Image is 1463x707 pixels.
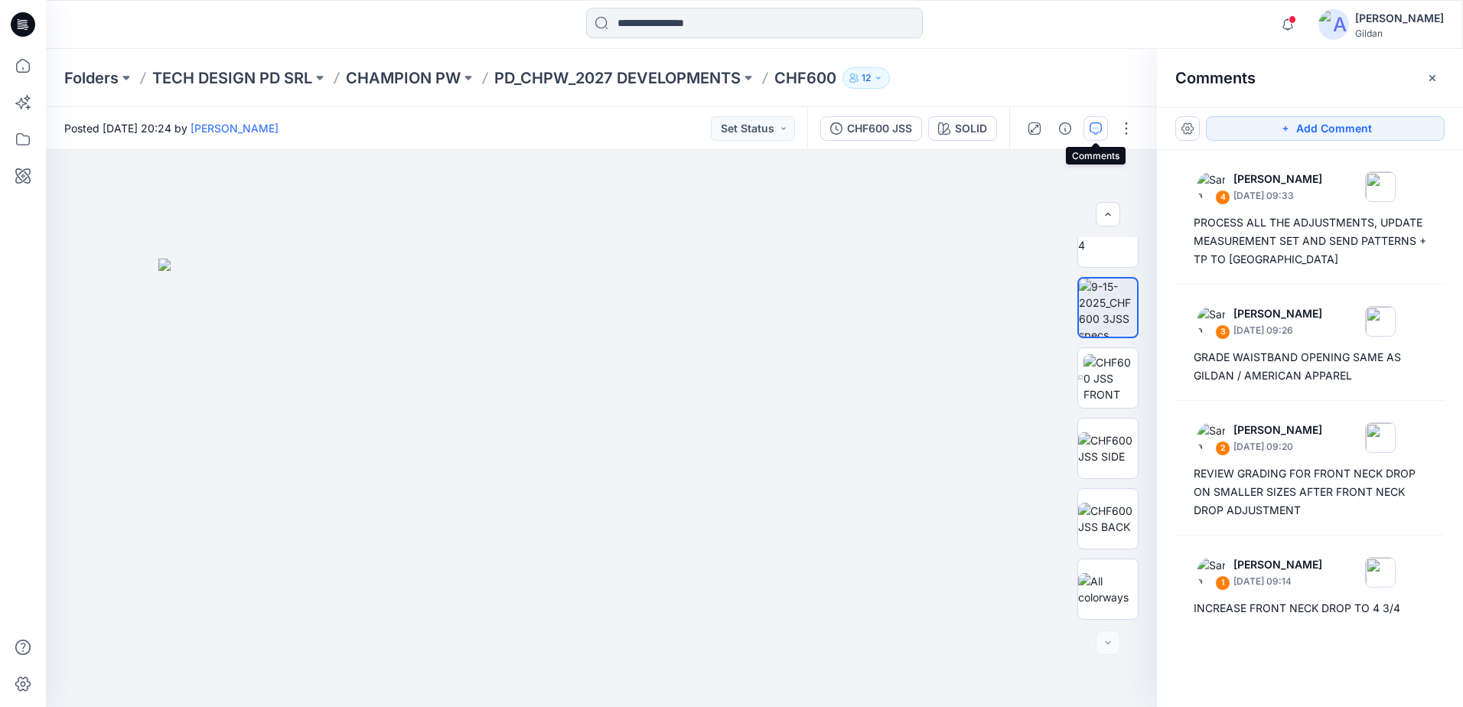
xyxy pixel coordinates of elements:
div: 3 [1215,324,1230,340]
div: PROCESS ALL THE ADJUSTMENTS, UPDATE MEASUREMENT SET AND SEND PATTERNS + TP TO [GEOGRAPHIC_DATA] [1194,213,1426,269]
img: 9-15-2025_CHF600 3JSS specs [1079,279,1137,337]
div: Gildan [1355,28,1444,39]
p: CHF600 [774,67,836,89]
p: [DATE] 09:33 [1233,188,1322,204]
div: 2 [1215,441,1230,456]
img: avatar [1318,9,1349,40]
div: 4 [1215,190,1230,205]
div: INCREASE FRONT NECK DROP TO 4 3/4 [1194,599,1426,617]
img: CHF600 JSS FRONT [1083,354,1138,402]
a: [PERSON_NAME] [191,122,279,135]
button: Details [1053,116,1077,141]
img: All colorways [1078,573,1138,605]
img: Sara Hernandez [1197,422,1227,453]
button: Add Comment [1206,116,1445,141]
div: GRADE WAISTBAND OPENING SAME AS GILDAN / AMERICAN APPAREL [1194,348,1426,385]
a: TECH DESIGN PD SRL [152,67,312,89]
img: CHF600 JSS SIDE [1078,432,1138,464]
div: CHF600 JSS [847,120,912,137]
button: 12 [842,67,890,89]
p: [PERSON_NAME] [1233,305,1322,323]
span: Posted [DATE] 20:24 by [64,120,279,136]
p: [DATE] 09:14 [1233,574,1322,589]
a: PD_CHPW_2027 DEVELOPMENTS [494,67,741,89]
button: CHF600 JSS [820,116,922,141]
img: Sara Hernandez [1197,306,1227,337]
img: Sara Hernandez [1197,171,1227,202]
div: REVIEW GRADING FOR FRONT NECK DROP ON SMALLER SIZES AFTER FRONT NECK DROP ADJUSTMENT [1194,464,1426,520]
p: [DATE] 09:20 [1233,439,1322,454]
img: CHF600 JSS BACK [1078,503,1138,535]
div: SOLID [955,120,987,137]
p: [PERSON_NAME] [1233,170,1322,188]
div: [PERSON_NAME] [1355,9,1444,28]
button: SOLID [928,116,997,141]
a: CHAMPION PW [346,67,461,89]
a: Folders [64,67,119,89]
img: G_VQS_14 [1078,221,1138,253]
p: [DATE] 09:26 [1233,323,1322,338]
p: [PERSON_NAME] [1233,421,1322,439]
h2: Comments [1175,69,1256,87]
p: [PERSON_NAME] [1233,555,1322,574]
div: 1 [1215,575,1230,591]
p: 12 [862,70,871,86]
img: Sara Hernandez [1197,557,1227,588]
